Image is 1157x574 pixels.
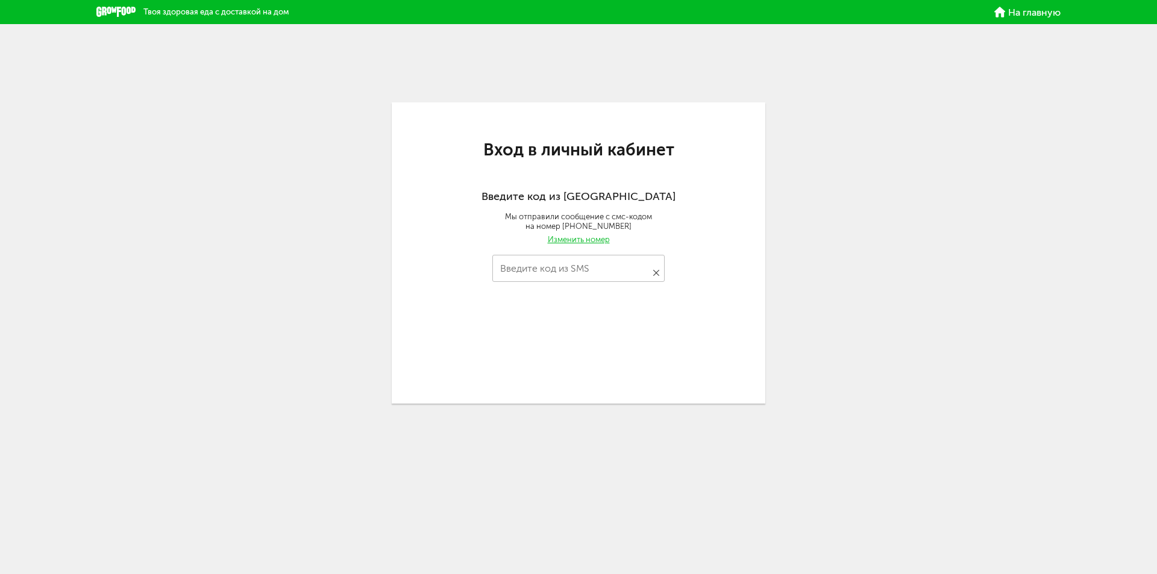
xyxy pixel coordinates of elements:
[548,235,610,245] div: Изменить номер
[392,212,765,231] div: Мы отправили сообщение с смс-кодом на номер [PHONE_NUMBER]
[392,190,765,204] h2: Введите код из [GEOGRAPHIC_DATA]
[994,7,1061,17] a: На главную
[143,7,289,16] span: Твоя здоровая еда с доставкой на дом
[500,265,589,272] label: Введите код из SMS
[96,7,289,17] a: Твоя здоровая еда с доставкой на дом
[1008,8,1061,17] span: На главную
[392,142,765,158] h1: Вход в личный кабинет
